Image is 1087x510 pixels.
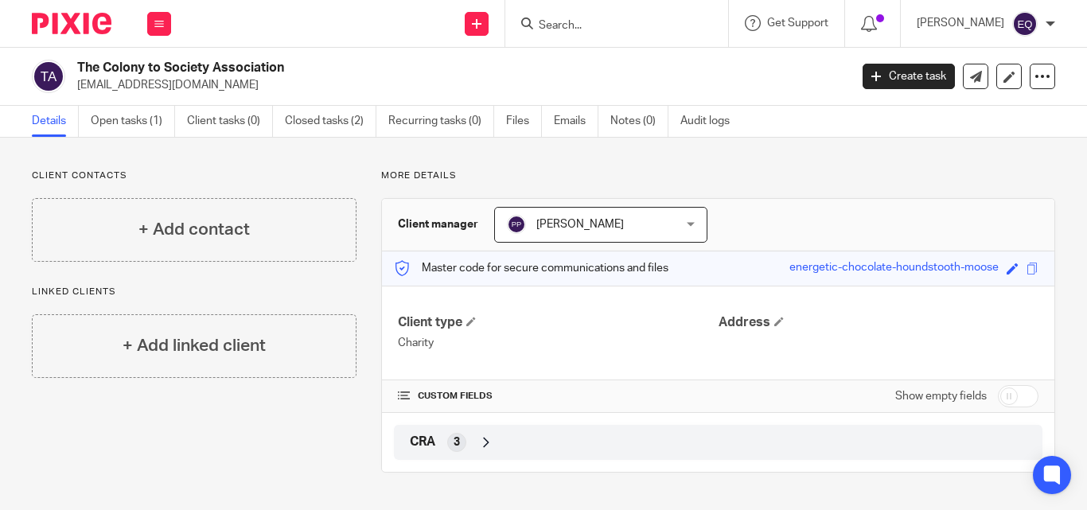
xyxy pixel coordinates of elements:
div: energetic-chocolate-houndstooth-moose [789,259,999,278]
h4: Address [719,314,1038,331]
span: [PERSON_NAME] [536,219,624,230]
a: Emails [554,106,598,137]
p: Linked clients [32,286,356,298]
p: Charity [398,335,718,351]
span: CRA [410,434,435,450]
img: svg%3E [507,215,526,234]
p: [EMAIL_ADDRESS][DOMAIN_NAME] [77,77,839,93]
h4: + Add linked client [123,333,266,358]
p: Master code for secure communications and files [394,260,668,276]
p: Client contacts [32,169,356,182]
img: svg%3E [32,60,65,93]
a: Notes (0) [610,106,668,137]
span: Get Support [767,18,828,29]
span: 3 [454,434,460,450]
a: Create task [863,64,955,89]
a: Files [506,106,542,137]
label: Show empty fields [895,388,987,404]
img: svg%3E [1012,11,1038,37]
a: Client tasks (0) [187,106,273,137]
img: Pixie [32,13,111,34]
h4: CUSTOM FIELDS [398,390,718,403]
a: Open tasks (1) [91,106,175,137]
a: Details [32,106,79,137]
p: More details [381,169,1055,182]
input: Search [537,19,680,33]
a: Recurring tasks (0) [388,106,494,137]
h4: + Add contact [138,217,250,242]
h3: Client manager [398,216,478,232]
h4: Client type [398,314,718,331]
p: [PERSON_NAME] [917,15,1004,31]
a: Audit logs [680,106,742,137]
a: Closed tasks (2) [285,106,376,137]
h2: The Colony to Society Association [77,60,687,76]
